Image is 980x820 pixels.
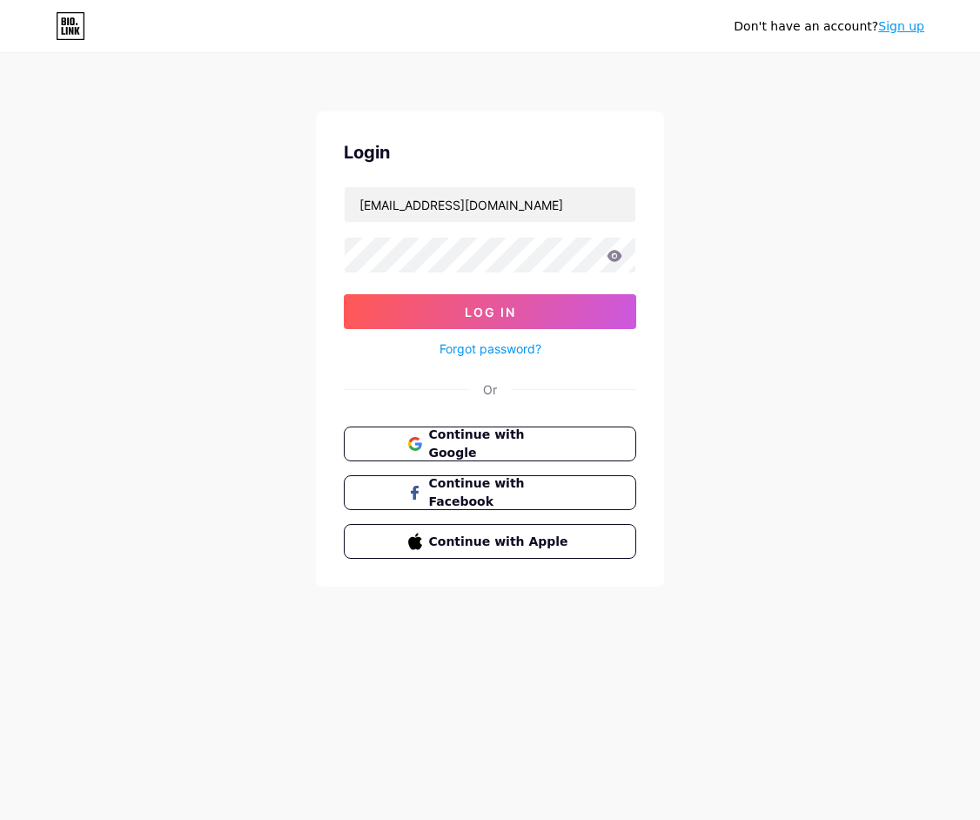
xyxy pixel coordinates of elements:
[878,19,924,33] a: Sign up
[344,139,636,165] div: Login
[344,475,636,510] button: Continue with Facebook
[734,17,924,36] div: Don't have an account?
[440,339,541,358] a: Forgot password?
[344,294,636,329] button: Log In
[429,426,573,462] span: Continue with Google
[344,524,636,559] button: Continue with Apple
[344,427,636,461] button: Continue with Google
[483,380,497,399] div: Or
[429,474,573,511] span: Continue with Facebook
[345,187,635,222] input: Username
[429,533,573,551] span: Continue with Apple
[465,305,516,319] span: Log In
